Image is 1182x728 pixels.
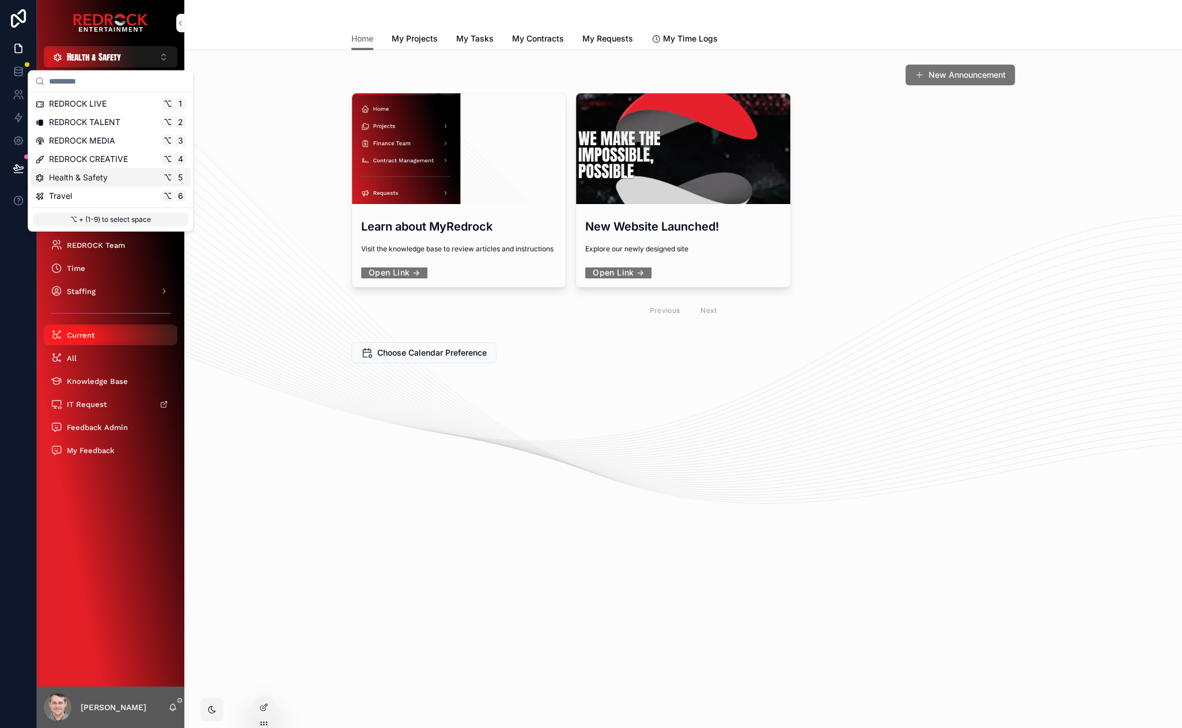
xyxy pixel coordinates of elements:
[44,417,177,437] a: Feedback Admin
[44,258,177,278] a: Time
[351,28,373,50] a: Home
[392,28,438,51] a: My Projects
[67,446,115,455] span: My Feedback
[585,218,781,235] h3: New Website Launched!
[44,325,177,345] a: Current
[49,153,128,165] span: REDROCK CREATIVE
[176,136,185,145] span: 3
[512,28,564,51] a: My Contracts
[49,172,108,183] span: Health & Safety
[44,235,177,255] a: REDROCK Team
[33,213,188,227] p: ⌥ + (1-9) to select space
[67,286,96,296] span: Staffing
[44,394,177,414] a: IT Request
[176,99,185,108] span: 1
[663,33,718,44] span: My Time Logs
[67,240,125,250] span: REDROCK Team
[163,136,172,145] span: ⌥
[81,701,146,713] p: [PERSON_NAME]
[67,423,128,432] span: Feedback Admin
[163,99,172,108] span: ⌥
[49,190,72,202] span: Travel
[163,118,172,127] span: ⌥
[67,263,85,273] span: Time
[49,135,115,146] span: REDROCK MEDIA
[49,98,107,110] span: REDROCK LIVE
[28,92,193,208] div: Suggestions
[456,28,494,51] a: My Tasks
[585,263,651,281] a: Open Link →
[377,347,487,359] span: Choose Calendar Preference
[37,67,184,476] div: scrollable content
[585,244,781,254] span: Explore our newly designed site
[361,263,427,281] a: Open Link →
[44,440,177,461] a: My Feedback
[44,371,177,391] a: Knowledge Base
[456,33,494,44] span: My Tasks
[351,342,497,363] button: Choose Calendar Preference
[67,376,128,386] span: Knowledge Base
[49,116,120,128] span: REDROCK TALENT
[176,118,185,127] span: 2
[176,154,185,164] span: 4
[906,65,1015,85] button: New Announcement
[351,33,373,44] span: Home
[163,191,172,201] span: ⌥
[582,33,633,44] span: My Requests
[352,93,566,204] div: Screenshot-2025-08-19-at-2.09.49-PM.png
[575,93,790,288] a: New Website Launched!Explore our newly designed siteOpen Link →
[44,348,177,368] a: All
[651,28,718,51] a: My Time Logs
[582,28,633,51] a: My Requests
[73,14,148,32] img: App logo
[163,154,172,164] span: ⌥
[512,33,564,44] span: My Contracts
[67,399,107,409] span: IT Request
[576,93,790,204] div: Screenshot-2025-08-19-at-10.28.09-AM.png
[361,244,556,254] span: Visit the knowledge base to review articles and instructions
[361,218,556,235] h3: Learn about MyRedrock
[67,353,77,363] span: All
[176,191,185,201] span: 6
[67,330,95,340] span: Current
[392,33,438,44] span: My Projects
[44,281,177,301] a: Staffing
[44,46,177,67] button: Select Button
[163,173,172,182] span: ⌥
[67,51,121,63] span: Health & Safety
[351,93,566,288] a: Learn about MyRedrockVisit the knowledge base to review articles and instructionsOpen Link →
[176,173,185,182] span: 5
